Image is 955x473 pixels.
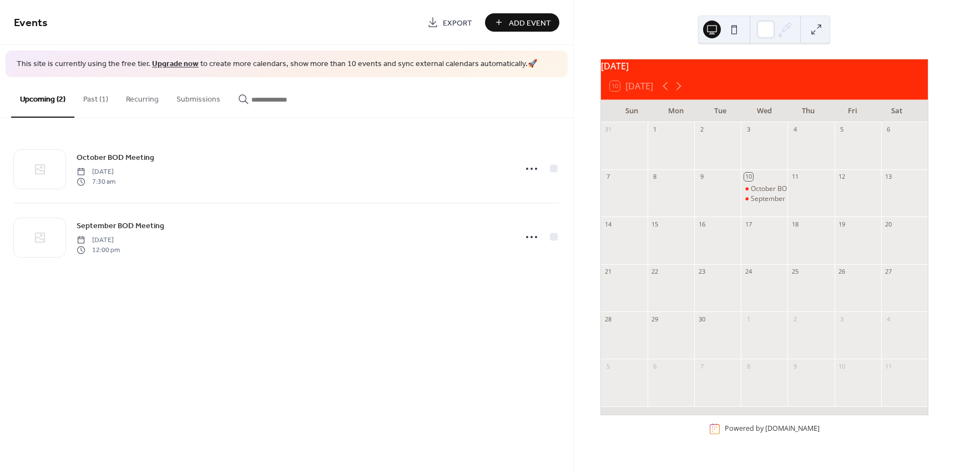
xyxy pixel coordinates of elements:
div: 7 [698,362,706,370]
div: 4 [791,125,799,134]
span: October BOD Meeting [77,152,154,163]
div: 14 [604,220,613,228]
div: 2 [698,125,706,134]
div: Sat [875,100,919,122]
div: Sun [610,100,654,122]
div: 9 [791,362,799,370]
div: 24 [744,268,752,276]
div: 25 [791,268,799,276]
div: October BOD Meeting [741,184,787,194]
div: Mon [654,100,698,122]
div: 23 [698,268,706,276]
div: 5 [838,125,846,134]
div: Tue [698,100,742,122]
div: 22 [651,268,659,276]
div: 1 [651,125,659,134]
div: 3 [838,315,846,323]
div: 10 [744,173,752,181]
span: September BOD Meeting [77,220,164,232]
span: 7:30 am [77,177,115,187]
button: Past (1) [74,77,117,117]
div: 26 [838,268,846,276]
div: October BOD Meeting [751,184,819,194]
div: 7 [604,173,613,181]
div: Powered by [725,424,820,434]
span: Events [14,12,48,34]
div: 9 [698,173,706,181]
div: 6 [885,125,893,134]
div: 4 [885,315,893,323]
div: 19 [838,220,846,228]
div: 17 [744,220,752,228]
div: 10 [838,362,846,370]
div: 16 [698,220,706,228]
div: 1 [744,315,752,323]
span: This site is currently using the free tier. to create more calendars, show more than 10 events an... [17,59,537,70]
div: [DATE] [601,59,928,73]
div: 13 [885,173,893,181]
a: [DOMAIN_NAME] [765,424,820,434]
div: Wed [742,100,786,122]
span: Export [443,17,472,29]
span: 12:00 pm [77,245,120,255]
span: [DATE] [77,167,115,177]
div: 12 [838,173,846,181]
div: 15 [651,220,659,228]
button: Add Event [485,13,559,32]
a: Upgrade now [152,57,199,72]
div: 8 [651,173,659,181]
div: 11 [885,362,893,370]
div: 2 [791,315,799,323]
button: Upcoming (2) [11,77,74,118]
button: Submissions [168,77,229,117]
a: September BOD Meeting [77,219,164,232]
div: 27 [885,268,893,276]
a: Export [419,13,481,32]
div: 6 [651,362,659,370]
div: 29 [651,315,659,323]
div: 3 [744,125,752,134]
span: Add Event [509,17,551,29]
button: Recurring [117,77,168,117]
div: 28 [604,315,613,323]
div: September BOD Meeting [751,194,828,204]
div: 18 [791,220,799,228]
div: Thu [786,100,831,122]
div: 20 [885,220,893,228]
a: October BOD Meeting [77,151,154,164]
div: 8 [744,362,752,370]
div: 31 [604,125,613,134]
div: 5 [604,362,613,370]
div: 30 [698,315,706,323]
div: September BOD Meeting [741,194,787,204]
div: Fri [831,100,875,122]
div: 21 [604,268,613,276]
div: 11 [791,173,799,181]
span: [DATE] [77,235,120,245]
